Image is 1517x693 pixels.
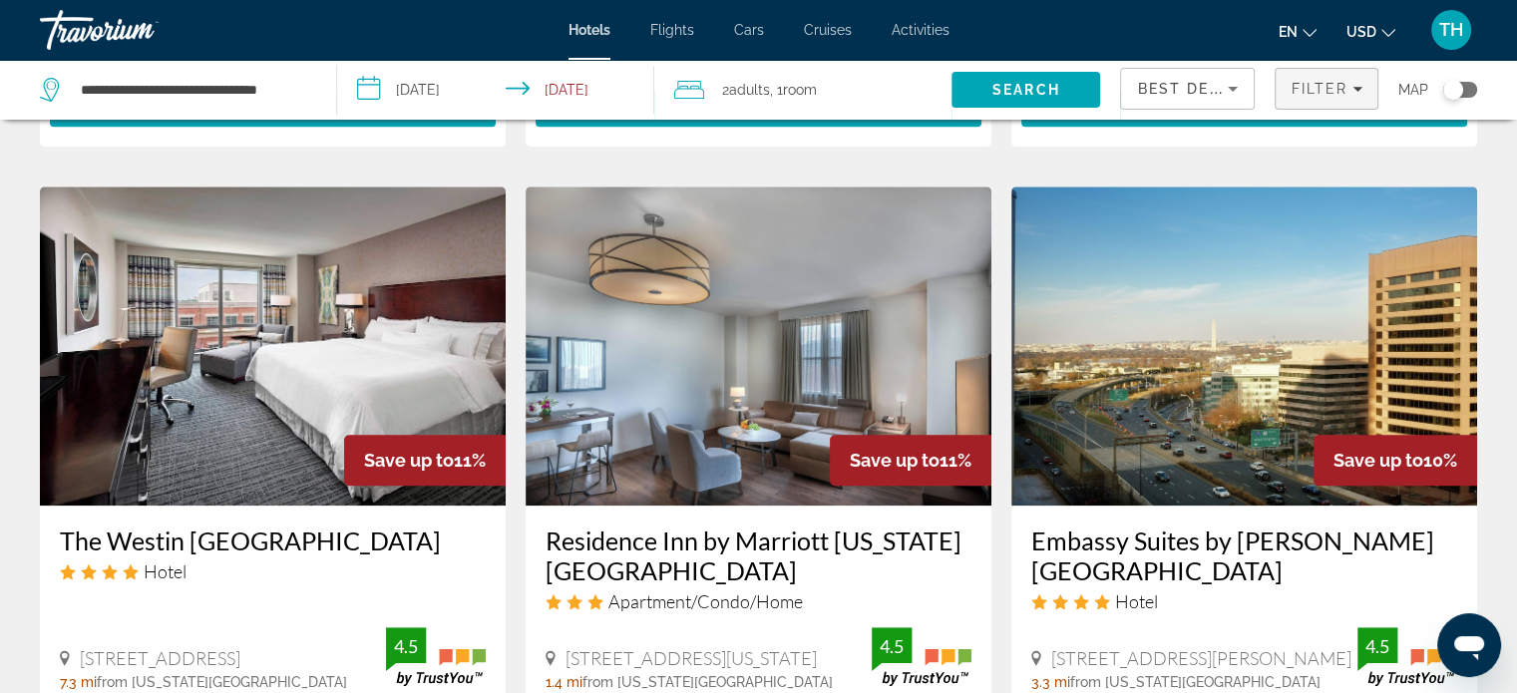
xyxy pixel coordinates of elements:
span: Hotel [1115,590,1158,612]
span: en [1279,24,1298,40]
span: Adults [729,82,770,98]
span: TH [1439,20,1463,40]
button: Change language [1279,17,1317,46]
span: Room [783,82,817,98]
span: [STREET_ADDRESS][US_STATE] [566,647,817,669]
iframe: Button to launch messaging window [1437,613,1501,677]
span: Save up to [364,450,454,471]
span: Map [1398,76,1428,104]
a: Hotels [569,22,610,38]
a: Residence Inn by Marriott [US_STATE][GEOGRAPHIC_DATA] [546,525,971,585]
button: Toggle map [1428,81,1477,99]
span: Hotel [144,560,187,582]
img: The Westin Alexandria Old Town [40,186,506,506]
button: User Menu [1425,9,1477,51]
a: Cruises [804,22,852,38]
img: Embassy Suites by Hilton Crystal City National Airport [1011,186,1477,506]
img: TrustYou guest rating badge [386,627,486,686]
a: Activities [892,22,949,38]
div: 11% [344,435,506,486]
div: 11% [830,435,991,486]
button: Travelers: 2 adults, 0 children [654,60,951,120]
div: 4 star Hotel [60,560,486,582]
img: TrustYou guest rating badge [872,627,971,686]
button: Search [951,72,1100,108]
a: Cars [734,22,764,38]
div: 4 star Hotel [1031,590,1457,612]
span: Apartment/Condo/Home [608,590,803,612]
div: 4.5 [386,634,426,658]
span: Save up to [1333,450,1423,471]
span: [STREET_ADDRESS][PERSON_NAME] [1051,647,1351,669]
span: , 1 [770,76,817,104]
button: Select check in and out date [337,60,654,120]
span: from [US_STATE][GEOGRAPHIC_DATA] [97,674,347,690]
span: from [US_STATE][GEOGRAPHIC_DATA] [582,674,833,690]
span: Best Deals [1137,81,1241,97]
span: Save up to [850,450,940,471]
input: Search hotel destination [79,75,306,105]
span: from [US_STATE][GEOGRAPHIC_DATA] [1070,674,1321,690]
button: Filters [1275,68,1378,110]
span: 3.3 mi [1031,674,1070,690]
span: USD [1346,24,1376,40]
div: 4.5 [872,634,912,658]
button: Select Room [536,91,981,127]
a: Travorium [40,4,239,56]
a: Embassy Suites by [PERSON_NAME][GEOGRAPHIC_DATA] [1031,525,1457,585]
span: Filter [1291,81,1347,97]
div: 3 star Apartment [546,590,971,612]
span: Search [992,82,1060,98]
button: Select Room [1021,91,1467,127]
span: 2 [722,76,770,104]
div: 10% [1314,435,1477,486]
img: Residence Inn by Marriott Washington DC National Mall [526,186,991,506]
img: TrustYou guest rating badge [1357,627,1457,686]
button: Change currency [1346,17,1395,46]
button: Select Room [50,91,496,127]
span: [STREET_ADDRESS] [80,647,240,669]
mat-select: Sort by [1137,77,1238,101]
a: Flights [650,22,694,38]
span: 7.3 mi [60,674,97,690]
div: 4.5 [1357,634,1397,658]
a: The Westin [GEOGRAPHIC_DATA] [60,525,486,555]
span: 1.4 mi [546,674,582,690]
